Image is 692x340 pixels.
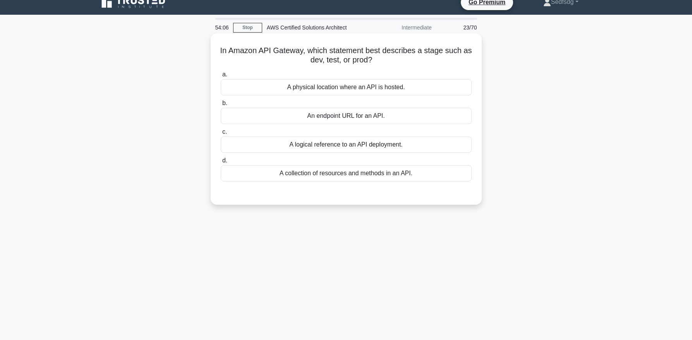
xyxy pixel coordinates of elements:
div: An endpoint URL for an API. [221,108,472,124]
span: a. [222,71,227,78]
span: b. [222,100,227,106]
div: 23/70 [436,20,482,35]
div: A collection of resources and methods in an API. [221,165,472,181]
div: A logical reference to an API deployment. [221,136,472,153]
a: Stop [233,23,262,33]
span: d. [222,157,227,164]
span: c. [222,128,227,135]
div: Intermediate [369,20,436,35]
div: 54:06 [211,20,233,35]
div: AWS Certified Solutions Architect [262,20,369,35]
div: A physical location where an API is hosted. [221,79,472,95]
h5: In Amazon API Gateway, which statement best describes a stage such as dev, test, or prod? [220,46,472,65]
